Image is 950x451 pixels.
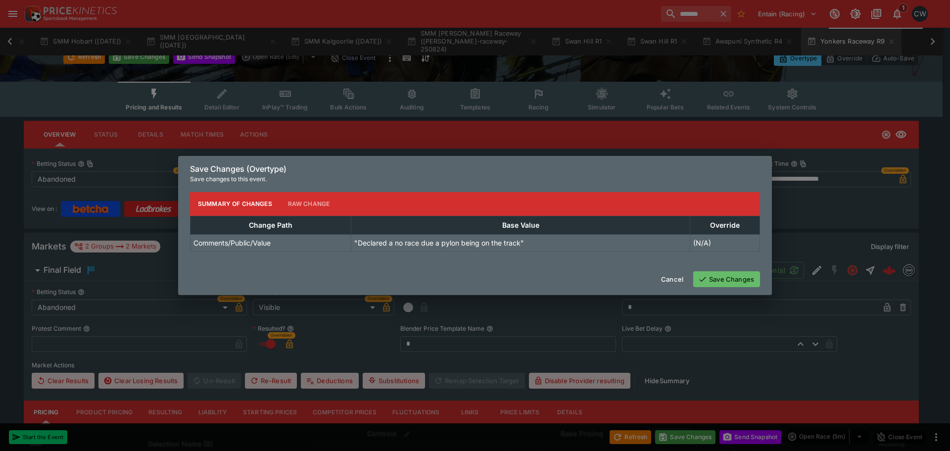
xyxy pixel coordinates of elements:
button: Raw Change [280,192,338,216]
button: Cancel [655,271,689,287]
button: Save Changes [693,271,760,287]
th: Override [690,216,760,234]
p: Comments/Public/Value [193,238,271,248]
td: "Declared a no race due a pylon being on the track" [351,234,690,251]
th: Change Path [190,216,351,234]
h6: Save Changes (Overtype) [190,164,760,174]
p: Save changes to this event. [190,174,760,184]
th: Base Value [351,216,690,234]
td: (N/A) [690,234,760,251]
button: Summary of Changes [190,192,280,216]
